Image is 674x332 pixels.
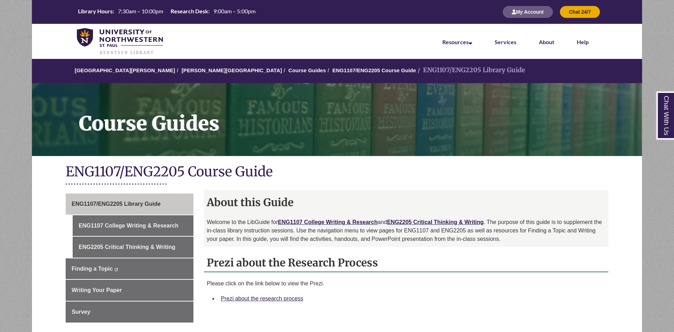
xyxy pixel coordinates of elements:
a: Chat 24/7 [560,9,600,15]
h2: Prezi about the Research Process [204,254,608,272]
a: Resources [442,39,472,45]
a: Writing Your Paper [66,280,193,301]
a: Course Guides [32,83,642,156]
a: [PERSON_NAME][GEOGRAPHIC_DATA] [181,67,282,73]
button: My Account [503,6,553,18]
a: Survey [66,301,193,323]
a: ENG1107 College Writing & Research [73,215,193,236]
span: 7:30am – 10:00pm [118,8,163,14]
button: Chat 24/7 [560,6,600,18]
a: ENG2205 Critical Thinking & Writing [387,219,483,225]
table: Hours Today [75,7,258,16]
a: ENG1107/ENG2205 Course Guide [332,67,416,73]
a: My Account [503,9,553,15]
span: Writing Your Paper [72,287,122,293]
p: Please click on the link below to view the Prezi. [207,279,606,288]
i: This link opens in a new window [114,268,118,271]
th: Library Hours: [75,7,115,15]
a: Help [577,39,589,45]
a: Course Guides [289,67,326,73]
a: ENG1107 College Writing & Research [278,219,377,225]
span: 9:00am – 5:00pm [213,8,256,14]
img: UNWSP Library Logo [77,28,163,55]
a: Finding a Topic [66,258,193,279]
div: Guide Page Menu [66,194,193,323]
h2: About this Guide [204,194,608,211]
a: ENG1107/ENG2205 Library Guide [66,194,193,215]
a: Services [495,39,516,45]
h1: Course Guides [71,83,642,147]
li: ENG1107/ENG2205 Library Guide [416,65,525,75]
h1: ENG1107/ENG2205 Course Guide [66,163,608,182]
span: Survey [72,309,90,315]
a: Hours Today [75,7,258,17]
a: [GEOGRAPHIC_DATA][PERSON_NAME] [75,67,175,73]
span: Finding a Topic [72,266,113,272]
a: Prezi about the research process [221,296,303,301]
th: Research Desk: [168,7,211,15]
span: ENG1107/ENG2205 Library Guide [72,201,160,207]
a: About [539,39,554,45]
a: ENG2205 Critical Thinking & Writing [73,237,193,258]
p: Welcome to the LibGuide for and . The purpose of this guide is to supplement the in-class library... [207,218,606,243]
